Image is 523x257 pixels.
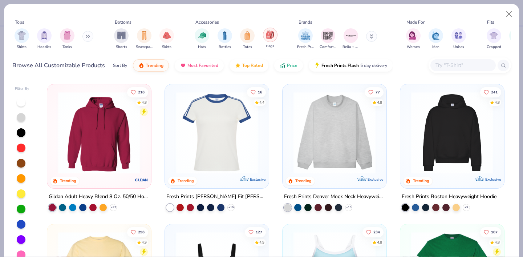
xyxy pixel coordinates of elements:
[300,30,311,41] img: Fresh Prints Image
[163,31,171,40] img: Skirts Image
[429,28,443,50] div: filter for Men
[485,177,500,182] span: Exclusive
[309,59,393,72] button: Fresh Prints Flash5 day delivery
[256,230,262,234] span: 127
[346,205,351,210] span: + 10
[17,31,26,40] img: Shirts Image
[266,44,274,49] span: Bags
[175,59,224,72] button: Most Favorited
[491,230,498,234] span: 107
[287,63,297,68] span: Price
[140,31,148,40] img: Sweatpants Image
[116,44,127,50] span: Shorts
[453,44,464,50] span: Unisex
[259,100,264,105] div: 4.4
[409,31,417,40] img: Women Image
[261,92,351,174] img: 77058d13-6681-46a4-a602-40ee85a356b7
[127,227,149,237] button: Like
[429,28,443,50] button: filter button
[480,87,501,97] button: Like
[487,19,494,25] div: Fits
[376,90,380,94] span: 77
[320,28,336,50] button: filter button
[490,31,498,40] img: Cropped Image
[240,28,255,50] div: filter for Totes
[17,44,27,50] span: Shirts
[37,28,52,50] button: filter button
[172,92,261,174] img: e5540c4d-e74a-4e58-9a52-192fe86bec9f
[266,31,274,39] img: Bags Image
[37,28,52,50] div: filter for Hoodies
[15,28,29,50] div: filter for Shirts
[195,28,209,50] div: filter for Hats
[180,63,186,68] img: most_fav.gif
[284,192,385,201] div: Fresh Prints Denver Mock Neck Heavyweight Sweatshirt
[408,92,497,174] img: 91acfc32-fd48-4d6b-bdad-a4c1a30ac3fc
[365,87,384,97] button: Like
[114,28,129,50] button: filter button
[37,44,51,50] span: Hoodies
[138,90,145,94] span: 216
[495,100,500,105] div: 4.8
[162,44,171,50] span: Skirts
[159,28,174,50] div: filter for Skirts
[228,205,234,210] span: + 15
[480,227,501,237] button: Like
[454,31,463,40] img: Unisex Image
[63,31,71,40] img: Tanks Image
[127,87,149,97] button: Like
[451,28,466,50] div: filter for Unisex
[342,28,359,50] button: filter button
[136,28,153,50] div: filter for Sweatpants
[491,90,498,94] span: 241
[114,28,129,50] div: filter for Shorts
[219,44,231,50] span: Bottles
[297,28,314,50] button: filter button
[115,19,131,25] div: Bottoms
[290,92,379,174] img: f5d85501-0dbb-4ee4-b115-c08fa3845d83
[406,28,421,50] button: filter button
[342,28,359,50] div: filter for Bella + Canvas
[297,28,314,50] div: filter for Fresh Prints
[406,28,421,50] div: filter for Women
[159,28,174,50] button: filter button
[432,31,440,40] img: Men Image
[49,192,150,201] div: Gildan Adult Heavy Blend 8 Oz. 50/50 Hooded Sweatshirt
[435,61,491,69] input: Try "T-Shirt"
[198,44,206,50] span: Hats
[242,63,263,68] span: Top Rated
[407,44,420,50] span: Women
[487,44,501,50] span: Cropped
[502,7,516,21] button: Close
[297,44,314,50] span: Fresh Prints
[136,44,153,50] span: Sweatpants
[323,30,333,41] img: Comfort Colors Image
[111,205,116,210] span: + 37
[320,44,336,50] span: Comfort Colors
[274,59,303,72] button: Price
[54,92,144,174] img: 01756b78-01f6-4cc6-8d8a-3c30c1a0c8ac
[12,61,105,70] div: Browse All Customizable Products
[314,63,320,68] img: flash.gif
[138,63,144,68] img: trending.gif
[495,240,500,245] div: 4.8
[235,63,241,68] img: TopRated.gif
[465,205,468,210] span: + 9
[113,62,127,69] div: Sort By
[360,61,387,70] span: 5 day delivery
[243,31,251,40] img: Totes Image
[60,28,74,50] button: filter button
[247,87,266,97] button: Like
[320,28,336,50] div: filter for Comfort Colors
[133,59,169,72] button: Trending
[377,240,382,245] div: 4.8
[373,230,380,234] span: 234
[345,30,356,41] img: Bella + Canvas Image
[263,28,277,50] button: filter button
[377,100,382,105] div: 4.8
[136,28,153,50] button: filter button
[117,31,126,40] img: Shorts Image
[368,177,383,182] span: Exclusive
[134,173,149,187] img: Gildan logo
[60,28,74,50] div: filter for Tanks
